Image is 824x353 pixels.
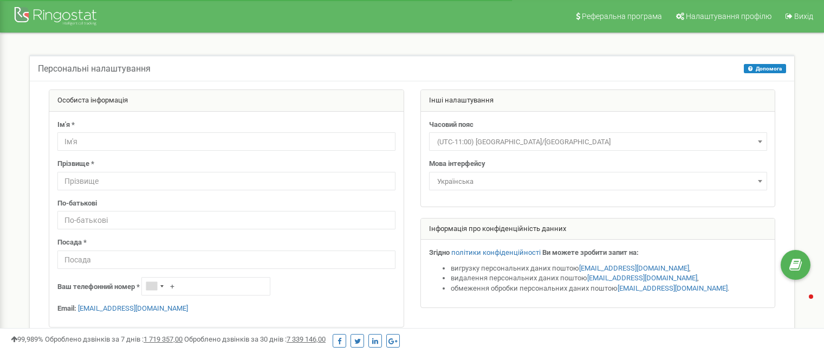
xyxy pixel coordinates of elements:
a: [EMAIL_ADDRESS][DOMAIN_NAME] [618,284,728,292]
strong: Email: [57,304,76,312]
label: Прізвище * [57,159,94,169]
u: 7 339 146,00 [287,335,326,343]
input: По-батькові [57,211,395,229]
span: Оброблено дзвінків за 30 днів : [184,335,326,343]
label: Ваш телефонний номер * [57,282,140,292]
span: Українська [429,172,767,190]
strong: Ви можете зробити запит на: [542,248,639,256]
input: +1-800-555-55-55 [141,277,270,296]
iframe: Intercom live chat [787,292,813,318]
span: Налаштування профілю [686,12,771,21]
a: [EMAIL_ADDRESS][DOMAIN_NAME] [78,304,188,312]
li: вигрузку персональних даних поштою , [451,264,767,274]
strong: Згідно [429,248,450,256]
li: видалення персональних даних поштою , [451,273,767,284]
input: Прізвище [57,172,395,190]
button: Допомога [744,64,786,73]
span: Українська [433,174,763,189]
div: Інші налаштування [421,90,775,112]
span: 99,989% [11,335,43,343]
div: Особиста інформація [49,90,404,112]
span: Реферальна програма [582,12,662,21]
label: Часовий пояс [429,120,473,130]
div: Telephone country code [142,278,167,295]
label: По-батькові [57,198,97,209]
a: [EMAIL_ADDRESS][DOMAIN_NAME] [579,264,689,272]
label: Ім'я * [57,120,75,130]
input: Ім'я [57,132,395,151]
a: [EMAIL_ADDRESS][DOMAIN_NAME] [587,274,697,282]
u: 1 719 357,00 [144,335,183,343]
a: політики конфіденційності [451,248,541,256]
h5: Персональні налаштування [38,64,151,74]
label: Мова інтерфейсу [429,159,485,169]
span: Вихід [794,12,813,21]
span: (UTC-11:00) Pacific/Midway [429,132,767,151]
label: Посада * [57,238,87,248]
input: Посада [57,251,395,269]
li: обмеження обробки персональних даних поштою . [451,284,767,294]
div: Інформація про конфіденційність данних [421,219,775,240]
span: (UTC-11:00) Pacific/Midway [433,134,763,150]
span: Оброблено дзвінків за 7 днів : [45,335,183,343]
